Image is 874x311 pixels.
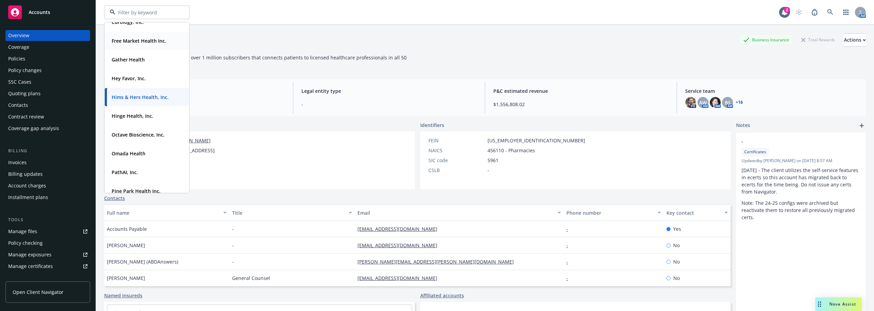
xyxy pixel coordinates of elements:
[673,274,680,282] span: No
[428,167,485,174] div: CSLB
[420,122,444,129] span: Identifiers
[8,169,43,180] div: Billing updates
[742,167,860,195] p: [DATE] - The client utilizes the self-service features in ecerts so this account has migrated bac...
[301,87,477,95] span: Legal entity type
[808,5,821,19] a: Report a Bug
[104,195,125,202] a: Contacts
[112,150,145,157] strong: Omada Health
[8,100,28,111] div: Contacts
[488,147,535,154] span: 456110 - Pharmacies
[844,33,866,46] div: Actions
[742,158,860,164] span: Updated by [PERSON_NAME] on [DATE] 8:57 AM
[171,147,215,154] span: [STREET_ADDRESS]
[232,274,270,282] span: General Counsel
[357,258,519,265] a: [PERSON_NAME][EMAIL_ADDRESS][PERSON_NAME][DOMAIN_NAME]
[493,87,668,95] span: P&C estimated revenue
[112,38,166,44] strong: Free Market Health Inc.
[355,204,564,221] button: Email
[229,204,355,221] button: Title
[8,30,29,41] div: Overview
[5,42,90,53] a: Coverage
[8,192,48,203] div: Installment plans
[798,36,838,44] div: Total Rewards
[740,36,792,44] div: Business Insurance
[5,192,90,203] a: Installment plans
[488,137,585,144] span: [US_EMPLOYER_IDENTIFICATION_NUMBER]
[5,53,90,64] a: Policies
[107,258,178,265] span: [PERSON_NAME] (ABDAnswers)
[112,131,165,138] strong: Octave Bioscience, Inc.
[107,242,145,249] span: [PERSON_NAME]
[685,87,860,95] span: Service team
[5,216,90,223] div: Tools
[685,97,696,108] img: photo
[488,167,489,174] span: -
[112,188,160,194] strong: Pine Park Health Inc.
[112,19,144,25] strong: Curology, Inc.
[8,180,46,191] div: Account charges
[5,3,90,22] a: Accounts
[8,65,42,76] div: Policy changes
[5,147,90,154] div: Billing
[8,42,29,53] div: Coverage
[8,157,27,168] div: Invoices
[112,113,153,119] strong: Hinge Health, Inc.
[736,122,750,130] span: Notes
[858,122,866,130] a: add
[8,272,43,283] div: Manage claims
[673,242,680,249] span: No
[5,169,90,180] a: Billing updates
[13,288,64,296] span: Open Client Navigator
[428,137,485,144] div: FEIN
[104,292,142,299] a: Named insureds
[742,138,843,145] span: -
[5,30,90,41] a: Overview
[107,274,145,282] span: [PERSON_NAME]
[784,7,790,13] div: 2
[428,157,485,164] div: SIC code
[699,99,707,106] span: AW
[5,180,90,191] a: Account charges
[8,111,44,122] div: Contract review
[8,249,52,260] div: Manage exposures
[112,94,169,100] strong: Hims & Hers Health, Inc.
[5,238,90,249] a: Policy checking
[666,209,720,216] div: Key contact
[5,261,90,272] a: Manage certificates
[488,157,498,164] span: 5961
[5,272,90,283] a: Manage claims
[8,123,59,134] div: Coverage gap analysis
[673,258,680,265] span: No
[5,111,90,122] a: Contract review
[744,149,766,155] span: Certificates
[5,157,90,168] a: Invoices
[5,226,90,237] a: Manage files
[792,5,806,19] a: Start snowing
[566,258,574,265] a: -
[5,88,90,99] a: Quoting plans
[8,76,31,87] div: SSC Cases
[736,132,866,226] div: -CertificatesUpdatedby [PERSON_NAME] on [DATE] 8:57 AM[DATE] - The client utilizes the self-servi...
[566,226,574,232] a: -
[357,209,553,216] div: Email
[815,297,824,311] div: Drag to move
[110,87,285,95] span: Account type
[357,242,443,249] a: [EMAIL_ADDRESS][DOMAIN_NAME]
[493,101,668,108] span: $1,556,808.02
[664,204,731,221] button: Key contact
[736,100,743,104] a: +16
[357,275,443,281] a: [EMAIL_ADDRESS][DOMAIN_NAME]
[420,292,464,299] a: Affiliated accounts
[171,137,211,144] a: [DOMAIN_NAME]
[232,242,234,249] span: -
[742,199,860,221] p: Note: The 24-25 configs were archived but reactivate them to restore all previously migrated certs.
[107,209,219,216] div: Full name
[8,238,43,249] div: Policy checking
[232,225,234,232] span: -
[725,99,731,106] span: BS
[5,249,90,260] span: Manage exposures
[104,204,229,221] button: Full name
[5,123,90,134] a: Coverage gap analysis
[112,75,146,82] strong: Hey Favor, Inc.
[839,5,853,19] a: Switch app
